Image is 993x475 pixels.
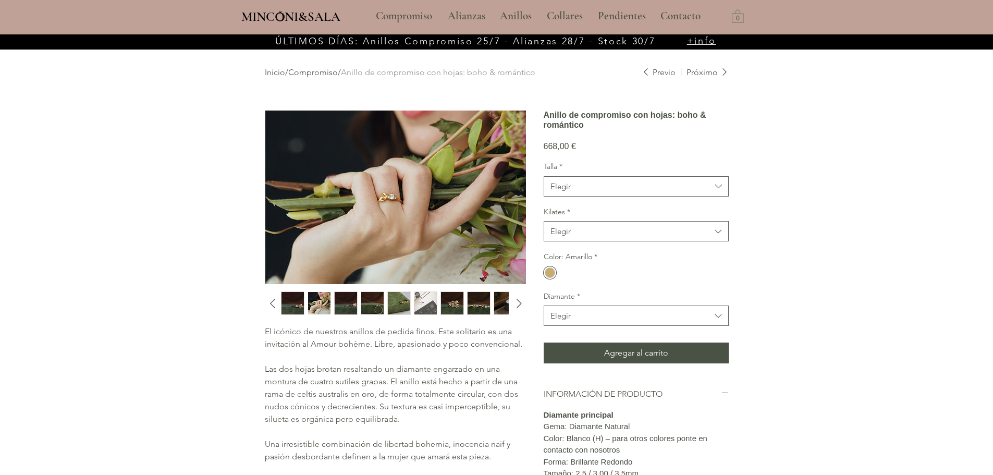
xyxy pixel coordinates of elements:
p: Alianzas [443,3,491,29]
span: MINCONI&SALA [241,9,340,25]
img: Minconi Sala [276,11,285,21]
div: Elegir [550,226,571,237]
span: Agregar al carrito [604,347,668,359]
button: Miniatura: Anillo de compromiso con hojas: boho & romántico [361,291,384,315]
div: Elegir [550,181,571,192]
button: INFORMACIÓN DE PRODUCTO [544,388,729,400]
p: Collares [542,3,588,29]
img: Miniatura: Anillo de compromiso con hojas: boho & romántico [308,292,330,314]
nav: Sitio [348,3,729,29]
img: Miniatura: Anillo de compromiso con hojas: boho & romántico [281,292,304,314]
div: 1 / 10 [281,291,304,315]
a: Alianzas [440,3,492,29]
span: ÚLTIMOS DÍAS: Anillos Compromiso 25/7 - Alianzas 28/7 - Stock 30/7 [275,35,655,47]
span: 668,00 € [544,142,576,151]
div: Elegir [550,310,571,321]
label: Kilates [544,207,729,217]
button: Miniatura: Anillo de compromiso con hojas: boho & romántico [334,291,358,315]
label: Diamante [544,291,729,302]
button: Talla [544,176,729,197]
a: Carrito con 0 ítems [732,9,744,23]
legend: Color: Amarillo [544,252,597,262]
button: Miniatura: Anillo de compromiso con hojas: boho & romántico [467,291,491,315]
p: Gema: Diamante Natural [544,421,729,433]
div: 8 / 10 [467,291,491,315]
a: +info [687,35,716,46]
text: 0 [736,15,740,22]
button: Diamante [544,306,729,326]
p: Forma: Brillante Redondo [544,456,729,468]
button: Kilates [544,221,729,241]
button: Agregar al carrito [544,343,729,363]
button: Miniatura: Anillo de compromiso con hojas: boho & romántico [494,291,517,315]
p: Anillos [495,3,537,29]
a: Previo [642,67,676,78]
p: Una irresistible combinación de libertad bohemia, inocencia naif y pasión desbordante definen a l... [265,438,525,463]
a: Collares [539,3,590,29]
a: Inicio [265,67,285,77]
button: Diapositiva anterior [265,296,278,311]
button: Anillo de compromiso con hojas: boho & románticoAgrandar [265,110,526,285]
a: Anillo de compromiso con hojas: boho & romántico [341,67,535,77]
button: Miniatura: Anillo de compromiso con hojas: boho & romántico [308,291,331,315]
img: Miniatura: Anillo de compromiso con hojas: boho & romántico [388,292,410,314]
button: Miniatura: Anillo de compromiso con hojas: boho & romántico [414,291,437,315]
div: 5 / 10 [387,291,411,315]
a: Contacto [653,3,709,29]
img: Miniatura: Anillo de compromiso con hojas: boho & romántico [494,292,517,314]
button: Miniatura: Anillo de compromiso con hojas: boho & romántico [281,291,304,315]
p: Color: Blanco (H) – para otros colores ponte en contacto con nosotros [544,433,729,456]
a: Pendientes [590,3,653,29]
div: 6 / 10 [414,291,437,315]
div: 9 / 10 [494,291,517,315]
h2: INFORMACIÓN DE PRODUCTO [544,388,721,400]
p: Pendientes [593,3,651,29]
a: MINCONI&SALA [241,7,340,24]
img: Miniatura: Anillo de compromiso con hojas: boho & romántico [441,292,463,314]
p: El icónico de nuestros anillos de pedida finos. Este solitario es una invitación al Amour bohème.... [265,325,525,350]
div: 7 / 10 [440,291,464,315]
a: Compromiso [368,3,440,29]
img: Miniatura: Anillo de compromiso con hojas: boho & romántico [335,292,357,314]
button: Diapositiva siguiente [511,296,525,311]
a: Próximo [681,67,729,78]
div: / / [265,67,642,78]
img: Miniatura: Anillo de compromiso con hojas: boho & romántico [361,292,384,314]
p: Compromiso [371,3,437,29]
div: 4 / 10 [361,291,384,315]
p: Las dos hojas brotan resaltando un diamante engarzado en una montura de cuatro sutiles grapas. El... [265,363,525,425]
div: 3 / 10 [334,291,358,315]
img: Miniatura: Anillo de compromiso con hojas: boho & romántico [414,292,437,314]
h1: Anillo de compromiso con hojas: boho & romántico [544,110,729,130]
a: Anillos [492,3,539,29]
div: 2 / 10 [308,291,331,315]
a: Compromiso [288,67,338,77]
label: Talla [544,162,729,172]
img: Anillo de compromiso con hojas: boho & romántico [265,111,526,284]
button: Miniatura: Anillo de compromiso con hojas: boho & romántico [387,291,411,315]
img: Miniatura: Anillo de compromiso con hojas: boho & romántico [468,292,490,314]
p: Contacto [655,3,706,29]
button: Miniatura: Anillo de compromiso con hojas: boho & romántico [440,291,464,315]
strong: Diamante principal [544,410,614,419]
